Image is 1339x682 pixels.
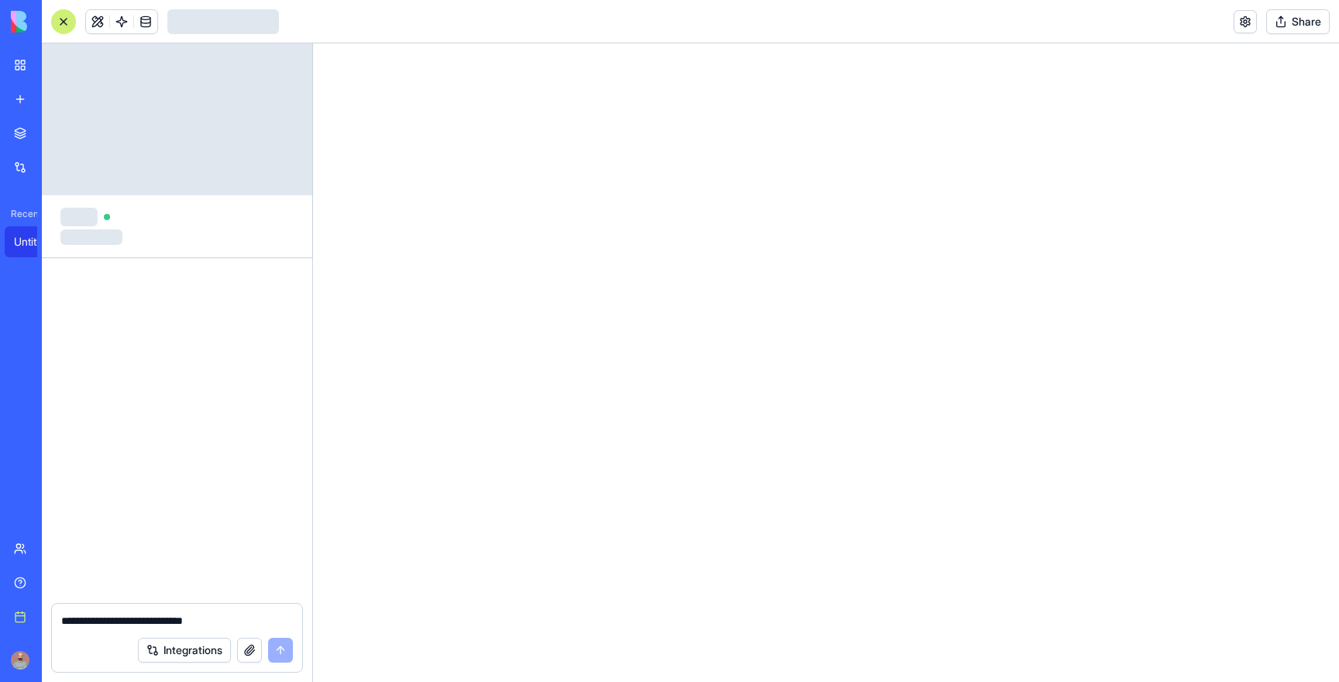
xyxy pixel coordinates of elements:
a: Untitled App [5,226,67,257]
img: ACg8ocKOQWwrAaiPOuEEvkjRzCi9yZjk0-tcXRUYkVu5GM-WJh_tjmUhWg=s96-c [11,651,29,670]
span: Recent [5,208,37,220]
div: Untitled App [14,234,57,250]
button: Integrations [138,638,231,663]
img: logo [11,11,107,33]
button: Share [1266,9,1330,34]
